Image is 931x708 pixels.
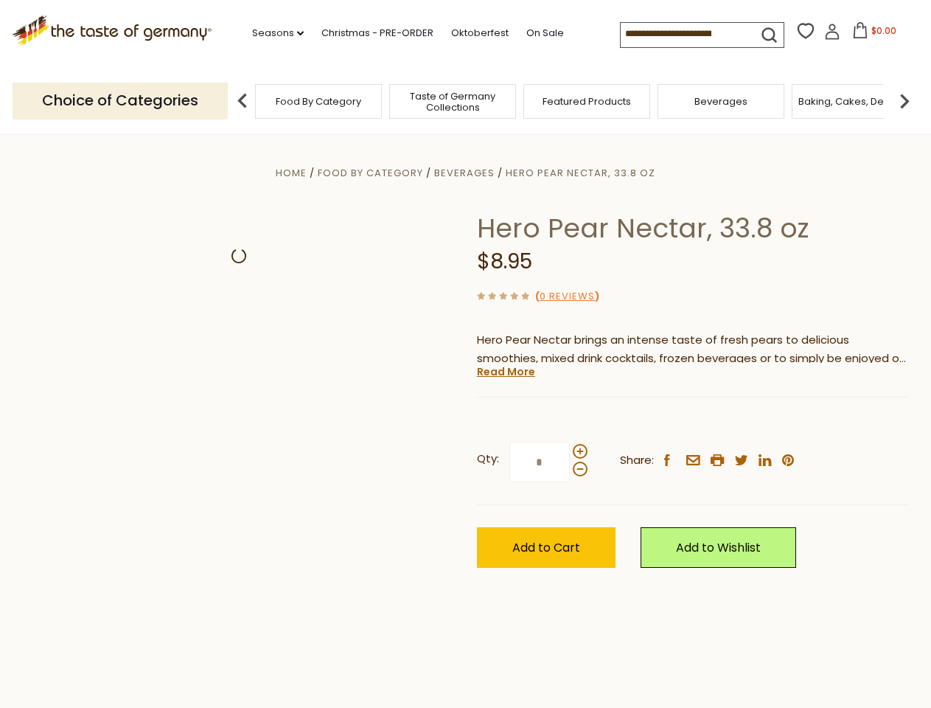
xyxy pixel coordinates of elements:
[620,451,654,470] span: Share:
[477,364,535,379] a: Read More
[276,166,307,180] a: Home
[694,96,747,107] a: Beverages
[276,96,361,107] a: Food By Category
[843,22,906,44] button: $0.00
[252,25,304,41] a: Seasons
[526,25,564,41] a: On Sale
[540,289,595,305] a: 0 Reviews
[641,527,796,568] a: Add to Wishlist
[477,247,532,276] span: $8.95
[451,25,509,41] a: Oktoberfest
[477,331,908,368] p: Hero Pear Nectar brings an intense taste of fresh pears to delicious smoothies, mixed drink cockt...
[509,442,570,482] input: Qty:
[535,289,599,303] span: ( )
[318,166,423,180] a: Food By Category
[890,86,919,116] img: next arrow
[506,166,655,180] a: Hero Pear Nectar, 33.8 oz
[477,212,908,245] h1: Hero Pear Nectar, 33.8 oz
[477,450,499,468] strong: Qty:
[13,83,228,119] p: Choice of Categories
[394,91,512,113] a: Taste of Germany Collections
[512,539,580,556] span: Add to Cart
[434,166,495,180] a: Beverages
[871,24,896,37] span: $0.00
[477,527,616,568] button: Add to Cart
[543,96,631,107] a: Featured Products
[798,96,913,107] a: Baking, Cakes, Desserts
[321,25,433,41] a: Christmas - PRE-ORDER
[228,86,257,116] img: previous arrow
